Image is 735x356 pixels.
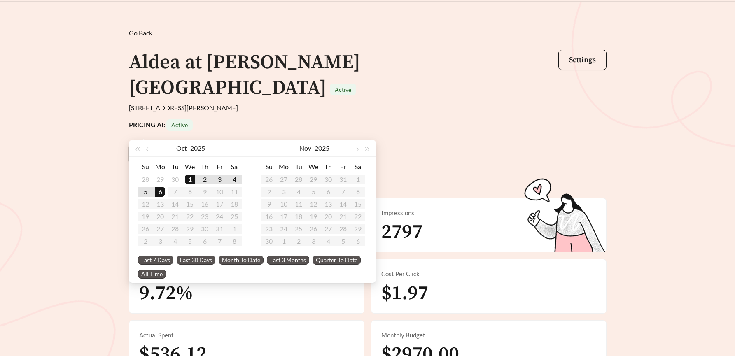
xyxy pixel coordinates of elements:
[138,186,153,198] td: 2025-10-05
[219,256,264,265] span: Month To Date
[155,187,165,197] div: 6
[155,175,165,184] div: 29
[381,208,596,218] div: Impressions
[276,160,291,173] th: Mo
[153,173,168,186] td: 2025-09-29
[129,121,193,128] strong: PRICING AI:
[138,256,173,265] span: Last 7 Days
[229,175,239,184] div: 4
[190,140,205,156] button: 2025
[381,269,596,279] div: Cost Per Click
[129,50,360,100] h1: Aldea at [PERSON_NAME][GEOGRAPHIC_DATA]
[138,173,153,186] td: 2025-09-28
[261,160,276,173] th: Su
[291,160,306,173] th: Tu
[227,173,242,186] td: 2025-10-04
[177,256,215,265] span: Last 30 Days
[212,173,227,186] td: 2025-10-03
[227,160,242,173] th: Sa
[197,173,212,186] td: 2025-10-02
[129,29,152,37] span: Go Back
[306,160,321,173] th: We
[313,256,361,265] span: Quarter To Date
[129,103,607,113] div: [STREET_ADDRESS][PERSON_NAME]
[381,330,596,340] div: Monthly Budget
[315,140,329,156] button: 2025
[182,160,197,173] th: We
[299,140,311,156] button: Nov
[138,270,166,279] span: All Time
[153,186,168,198] td: 2025-10-06
[336,160,350,173] th: Fr
[381,220,422,244] span: 2797
[350,160,365,173] th: Sa
[212,160,227,173] th: Fr
[267,256,309,265] span: Last 3 Months
[140,187,150,197] div: 5
[335,86,351,93] span: Active
[153,160,168,173] th: Mo
[381,281,428,306] span: $1.97
[139,330,354,340] div: Actual Spent
[569,55,596,65] span: Settings
[321,160,336,173] th: Th
[215,175,224,184] div: 3
[138,160,153,173] th: Su
[139,281,193,306] span: 9.72%
[200,175,210,184] div: 2
[140,175,150,184] div: 28
[176,140,187,156] button: Oct
[197,160,212,173] th: Th
[168,173,182,186] td: 2025-09-30
[168,160,182,173] th: Tu
[182,173,197,186] td: 2025-10-01
[185,175,195,184] div: 1
[171,121,188,128] span: Active
[170,175,180,184] div: 30
[558,50,607,70] button: Settings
